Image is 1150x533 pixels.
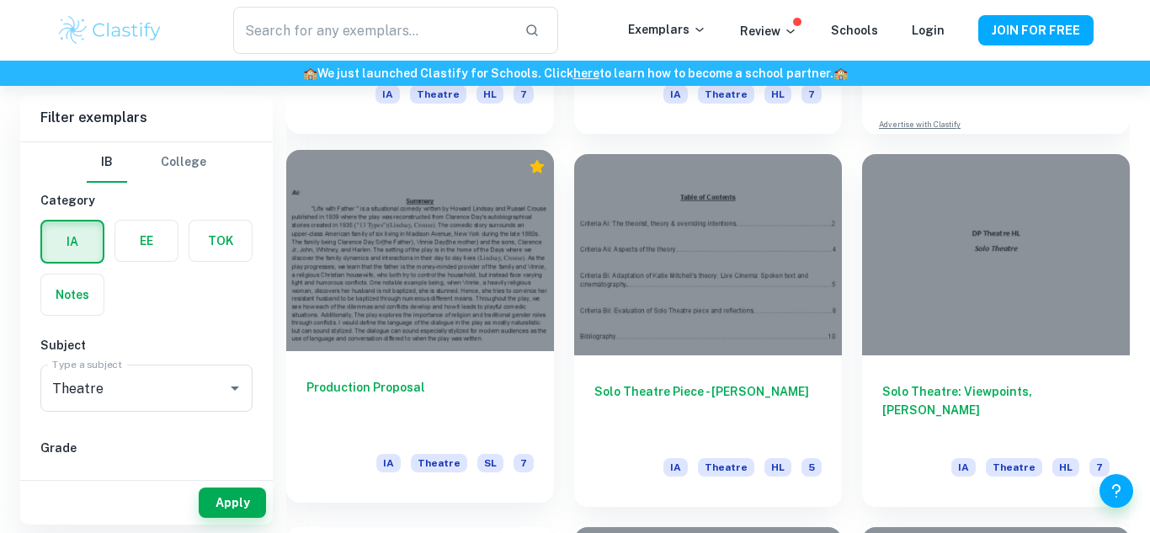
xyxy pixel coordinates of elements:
span: HL [764,458,791,477]
p: Review [740,22,797,40]
span: 7 [514,454,534,472]
h6: Production Proposal [306,378,534,434]
span: Theatre [698,458,754,477]
h6: Solo Theatre Piece - [PERSON_NAME] [594,382,822,438]
span: Theatre [410,85,466,104]
a: Advertise with Clastify [879,119,961,131]
div: Filter type choice [87,142,206,183]
span: 7 [514,85,534,104]
a: Solo Theatre: Viewpoints, [PERSON_NAME]IATheatreHL7 [862,154,1130,506]
span: IA [663,458,688,477]
span: HL [477,85,503,104]
input: Search for any exemplars... [233,7,511,54]
a: Solo Theatre Piece - [PERSON_NAME]IATheatreHL5 [574,154,842,506]
span: Theatre [986,458,1042,477]
button: TOK [189,221,252,261]
span: SL [477,454,503,472]
button: IA [42,221,103,262]
h6: Filter exemplars [20,94,273,141]
button: JOIN FOR FREE [978,15,1094,45]
h6: We just launched Clastify for Schools. Click to learn how to become a school partner. [3,64,1147,83]
span: IA [376,454,401,472]
button: College [161,142,206,183]
p: Exemplars [628,20,706,39]
span: Theatre [411,454,467,472]
h6: Solo Theatre: Viewpoints, [PERSON_NAME] [882,382,1110,438]
span: 🏫 [303,67,317,80]
span: IA [951,458,976,477]
span: HL [1052,458,1079,477]
a: Login [912,24,945,37]
button: EE [115,221,178,261]
h6: Grade [40,439,253,457]
a: Production ProposalIATheatreSL7 [286,154,554,506]
span: 🏫 [833,67,848,80]
label: Type a subject [52,357,122,371]
button: Apply [199,488,266,518]
span: 5 [801,458,822,477]
a: Schools [831,24,878,37]
span: HL [764,85,791,104]
button: Help and Feedback [1099,474,1133,508]
a: here [573,67,599,80]
span: 7 [801,85,822,104]
button: Notes [41,274,104,315]
span: 7 [1089,458,1110,477]
img: Clastify logo [56,13,163,47]
button: IB [87,142,127,183]
div: Premium [529,158,546,175]
span: IA [375,85,400,104]
span: IA [663,85,688,104]
h6: Subject [40,336,253,354]
button: Open [223,376,247,400]
span: Theatre [698,85,754,104]
h6: Category [40,191,253,210]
